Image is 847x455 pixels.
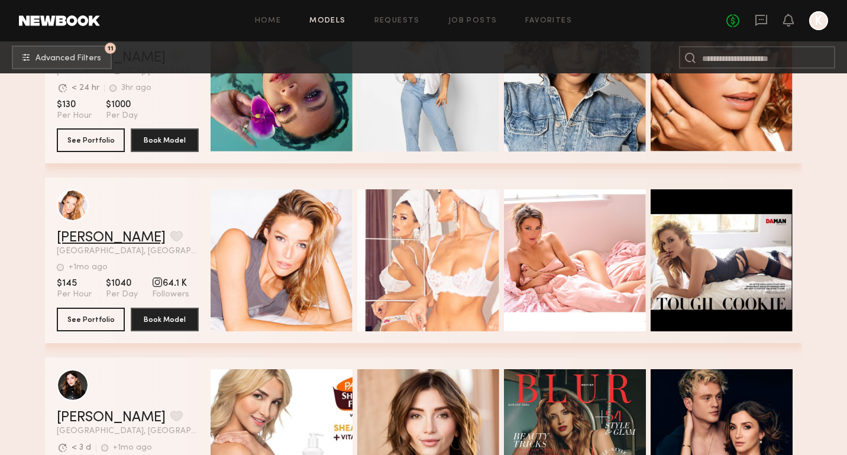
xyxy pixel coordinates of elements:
span: $1040 [106,277,138,289]
div: < 24 hr [72,84,99,92]
a: [PERSON_NAME] [57,231,166,245]
span: [GEOGRAPHIC_DATA], [GEOGRAPHIC_DATA] [57,427,199,435]
span: Followers [152,289,189,300]
button: See Portfolio [57,128,125,152]
span: $145 [57,277,92,289]
div: 3hr ago [121,84,151,92]
a: Job Posts [448,17,497,25]
span: Per Day [106,289,138,300]
a: Favorites [525,17,572,25]
a: [PERSON_NAME] [57,411,166,425]
div: +1mo ago [69,263,108,272]
span: 64.1 K [152,277,189,289]
div: +1mo ago [113,444,152,452]
span: Per Hour [57,289,92,300]
span: $1000 [106,99,138,111]
span: 11 [108,46,114,51]
span: Per Hour [57,111,92,121]
button: Book Model [131,308,199,331]
button: 11Advanced Filters [12,46,112,69]
button: See Portfolio [57,308,125,331]
span: Advanced Filters [35,54,101,63]
div: < 3 d [72,444,91,452]
a: Models [309,17,345,25]
a: Requests [374,17,420,25]
a: K [809,11,828,30]
a: Home [255,17,282,25]
span: Per Day [106,111,138,121]
span: $130 [57,99,92,111]
button: Book Model [131,128,199,152]
span: [GEOGRAPHIC_DATA], [GEOGRAPHIC_DATA] [57,247,199,256]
